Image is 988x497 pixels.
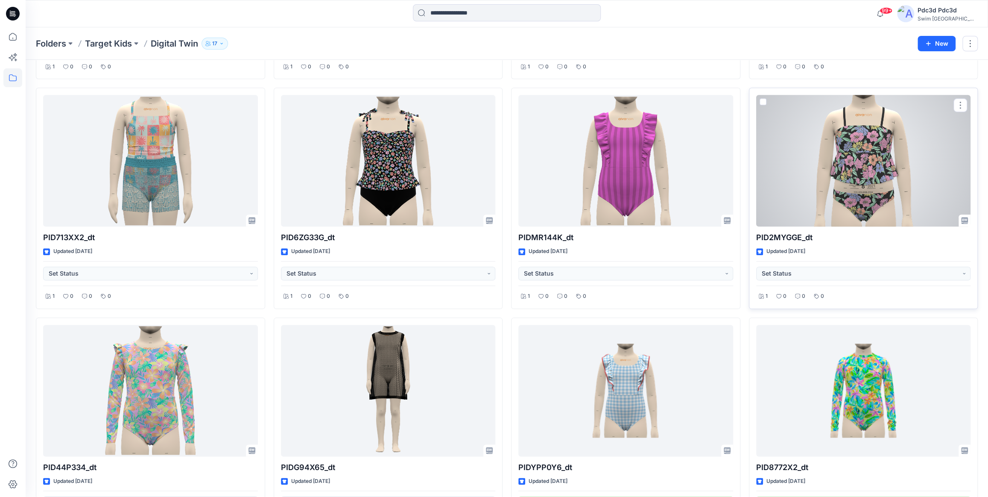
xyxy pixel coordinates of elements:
[783,292,786,301] p: 0
[756,95,971,226] a: PID2MYGGE_dt
[756,232,971,244] p: PID2MYGGE_dt
[151,38,198,50] p: Digital Twin
[43,232,258,244] p: PID713XX2_dt
[108,62,111,71] p: 0
[880,7,892,14] span: 99+
[756,325,971,456] a: PID8772X2_dt
[802,292,805,301] p: 0
[53,477,92,486] p: Updated [DATE]
[918,5,977,15] div: Pdc3d Pdc3d
[327,62,330,71] p: 0
[897,5,914,22] img: avatar
[53,292,55,301] p: 1
[89,292,92,301] p: 0
[583,292,586,301] p: 0
[36,38,66,50] a: Folders
[70,292,73,301] p: 0
[821,292,824,301] p: 0
[564,292,567,301] p: 0
[108,292,111,301] p: 0
[291,247,330,256] p: Updated [DATE]
[528,62,530,71] p: 1
[308,62,311,71] p: 0
[53,247,92,256] p: Updated [DATE]
[529,477,567,486] p: Updated [DATE]
[518,325,733,456] a: PIDYPP0Y6_dt
[518,95,733,226] a: PIDMR144K_dt
[281,95,496,226] a: PID6ZG33G_dt
[766,62,768,71] p: 1
[70,62,73,71] p: 0
[518,232,733,244] p: PIDMR144K_dt
[43,325,258,456] a: PID44P334_dt
[545,292,549,301] p: 0
[43,95,258,226] a: PID713XX2_dt
[85,38,132,50] a: Target Kids
[783,62,786,71] p: 0
[821,62,824,71] p: 0
[308,292,311,301] p: 0
[756,462,971,473] p: PID8772X2_dt
[583,62,586,71] p: 0
[89,62,92,71] p: 0
[766,292,768,301] p: 1
[327,292,330,301] p: 0
[53,62,55,71] p: 1
[291,477,330,486] p: Updated [DATE]
[290,62,292,71] p: 1
[545,62,549,71] p: 0
[290,292,292,301] p: 1
[281,232,496,244] p: PID6ZG33G_dt
[345,292,349,301] p: 0
[766,247,805,256] p: Updated [DATE]
[518,462,733,473] p: PIDYPP0Y6_dt
[212,39,217,48] p: 17
[43,462,258,473] p: PID44P334_dt
[345,62,349,71] p: 0
[528,292,530,301] p: 1
[918,15,977,22] div: Swim [GEOGRAPHIC_DATA]
[529,247,567,256] p: Updated [DATE]
[918,36,956,51] button: New
[202,38,228,50] button: 17
[281,325,496,456] a: PIDG94X65_dt
[802,62,805,71] p: 0
[766,477,805,486] p: Updated [DATE]
[281,462,496,473] p: PIDG94X65_dt
[564,62,567,71] p: 0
